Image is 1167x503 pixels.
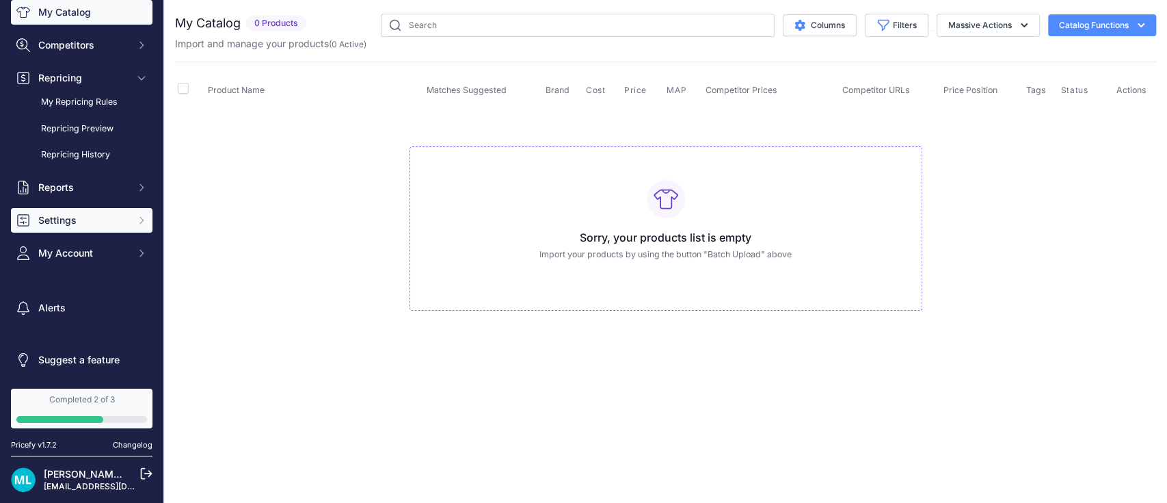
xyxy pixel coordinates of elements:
[11,33,152,57] button: Competitors
[427,85,507,95] span: Matches Suggested
[421,229,911,246] h3: Sorry, your products list is empty
[16,394,147,405] div: Completed 2 of 3
[667,85,689,96] button: MAP
[246,16,306,31] span: 0 Products
[11,66,152,90] button: Repricing
[11,296,152,320] a: Alerts
[545,85,569,95] span: Brand
[1060,85,1090,96] button: Status
[11,439,57,451] div: Pricefy v1.7.2
[38,214,128,227] span: Settings
[667,85,686,96] span: MAP
[865,14,928,37] button: Filters
[586,85,605,96] span: Cost
[329,39,366,49] span: ( )
[842,85,910,95] span: Competitor URLs
[38,71,128,85] span: Repricing
[11,143,152,167] a: Repricing History
[11,175,152,200] button: Reports
[44,468,204,480] a: [PERSON_NAME] [PERSON_NAME]
[1060,85,1088,96] span: Status
[1048,14,1156,36] button: Catalog Functions
[381,14,775,37] input: Search
[624,85,647,96] span: Price
[38,38,128,52] span: Competitors
[11,389,152,428] a: Completed 2 of 3
[943,85,997,95] span: Price Position
[11,208,152,233] button: Settings
[1116,85,1146,95] span: Actions
[38,181,128,194] span: Reports
[624,85,649,96] button: Price
[706,85,777,95] span: Competitor Prices
[1025,85,1045,95] span: Tags
[113,440,152,450] a: Changelog
[44,481,187,491] a: [EMAIL_ADDRESS][DOMAIN_NAME]
[11,117,152,141] a: Repricing Preview
[11,241,152,266] button: My Account
[175,37,366,51] p: Import and manage your products
[11,348,152,372] a: Suggest a feature
[783,14,857,36] button: Columns
[421,248,911,261] p: Import your products by using the button "Batch Upload" above
[175,14,241,33] h2: My Catalog
[208,85,265,95] span: Product Name
[586,85,608,96] button: Cost
[11,90,152,114] a: My Repricing Rules
[937,14,1040,37] button: Massive Actions
[332,39,364,49] a: 0 Active
[38,246,128,260] span: My Account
